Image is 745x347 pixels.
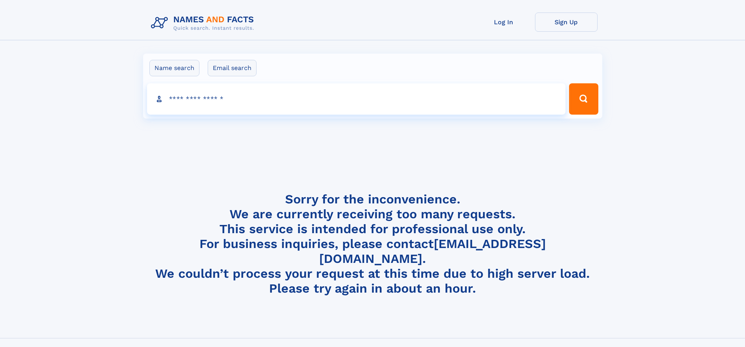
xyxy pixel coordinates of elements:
[472,13,535,32] a: Log In
[147,83,566,115] input: search input
[569,83,598,115] button: Search Button
[535,13,598,32] a: Sign Up
[148,192,598,296] h4: Sorry for the inconvenience. We are currently receiving too many requests. This service is intend...
[208,60,257,76] label: Email search
[148,13,260,34] img: Logo Names and Facts
[319,236,546,266] a: [EMAIL_ADDRESS][DOMAIN_NAME]
[149,60,199,76] label: Name search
